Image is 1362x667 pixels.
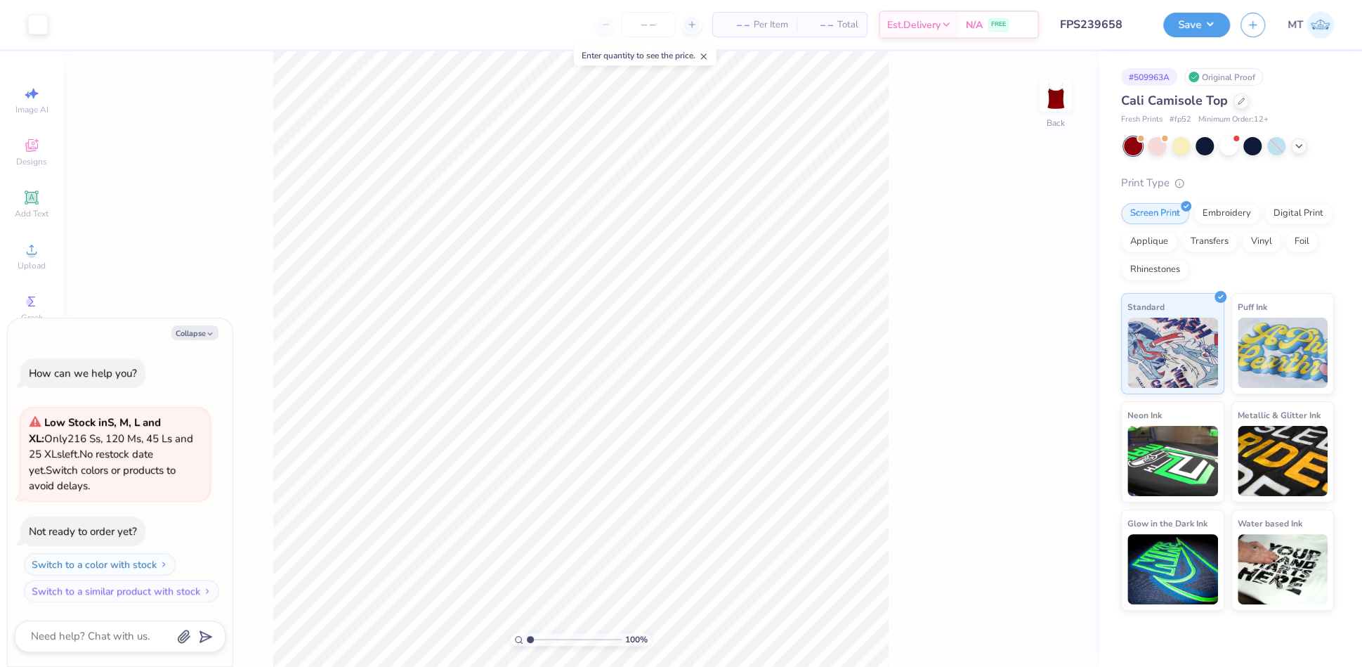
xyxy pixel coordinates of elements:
[29,524,137,538] div: Not ready to order yet?
[1193,203,1260,224] div: Embroidery
[1127,318,1218,388] img: Standard
[24,580,219,602] button: Switch to a similar product with stock
[966,18,983,32] span: N/A
[1042,82,1070,110] img: Back
[29,415,193,493] span: Only 216 Ss, 120 Ms, 45 Ls and 25 XLs left. Switch colors or products to avoid delays.
[21,312,43,323] span: Greek
[1121,68,1177,86] div: # 509963A
[991,20,1006,30] span: FREE
[1121,231,1177,252] div: Applique
[1127,516,1207,531] span: Glow in the Dark Ink
[1121,92,1228,109] span: Cali Camisole Top
[1127,534,1218,604] img: Glow in the Dark Ink
[1307,11,1334,39] img: Michelle Tapire
[621,12,676,37] input: – –
[1127,426,1218,496] img: Neon Ink
[16,156,47,167] span: Designs
[159,560,168,569] img: Switch to a color with stock
[1238,516,1302,531] span: Water based Ink
[1127,299,1165,314] span: Standard
[29,447,153,477] span: No restock date yet.
[1288,11,1334,39] a: MT
[1184,68,1263,86] div: Original Proof
[1288,17,1303,33] span: MT
[1170,114,1191,126] span: # fp52
[171,325,218,340] button: Collapse
[1181,231,1238,252] div: Transfers
[721,18,749,32] span: – –
[203,587,211,595] img: Switch to a similar product with stock
[15,208,48,219] span: Add Text
[887,18,941,32] span: Est. Delivery
[1238,408,1321,422] span: Metallic & Glitter Ink
[625,633,648,646] span: 100 %
[1121,203,1189,224] div: Screen Print
[18,260,46,271] span: Upload
[1198,114,1269,126] span: Minimum Order: 12 +
[1121,259,1189,280] div: Rhinestones
[1238,318,1328,388] img: Puff Ink
[754,18,788,32] span: Per Item
[1264,203,1332,224] div: Digital Print
[1121,114,1163,126] span: Fresh Prints
[1127,408,1162,422] span: Neon Ink
[1238,426,1328,496] img: Metallic & Glitter Ink
[1238,534,1328,604] img: Water based Ink
[574,46,716,65] div: Enter quantity to see the price.
[1242,231,1281,252] div: Vinyl
[805,18,833,32] span: – –
[1121,175,1334,191] div: Print Type
[1285,231,1318,252] div: Foil
[1047,117,1065,129] div: Back
[29,366,137,380] div: How can we help you?
[1049,11,1153,39] input: Untitled Design
[15,104,48,115] span: Image AI
[29,415,161,446] strong: Low Stock in S, M, L and XL :
[24,553,176,576] button: Switch to a color with stock
[1163,13,1230,37] button: Save
[837,18,858,32] span: Total
[1238,299,1267,314] span: Puff Ink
